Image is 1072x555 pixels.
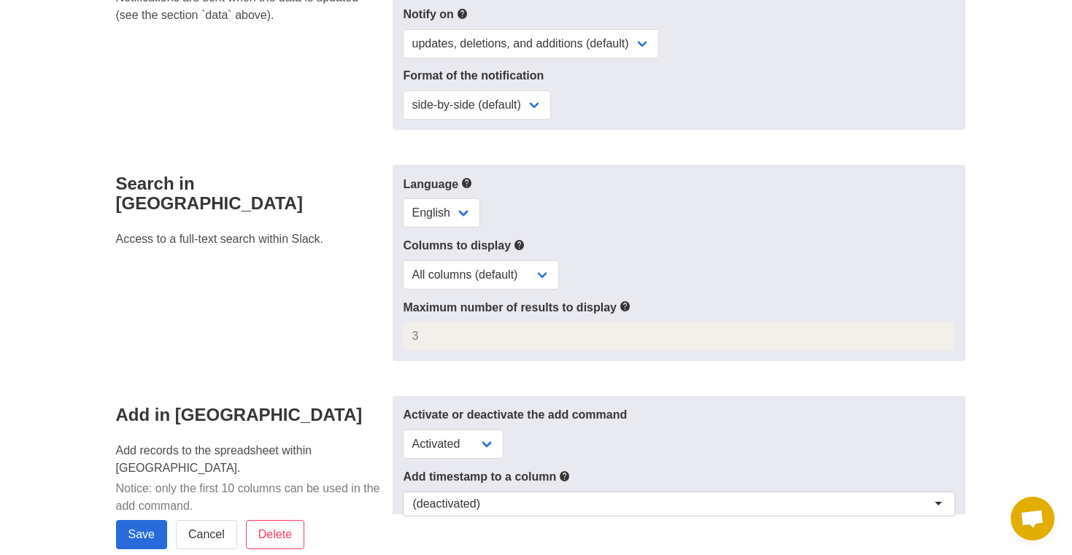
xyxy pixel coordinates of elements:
input: Delete [246,520,304,549]
p: Notice: only the first 10 columns can be used in the add command. [116,480,385,515]
h4: Add in [GEOGRAPHIC_DATA] [116,405,385,424]
label: Maximum number of results to display [403,298,955,317]
p: Add records to the spreadsheet within [GEOGRAPHIC_DATA]. [116,442,385,477]
label: Activate or deactivate the add command [403,406,955,424]
label: Add timestamp to a column [403,467,955,486]
div: (deactivated) [412,497,480,511]
p: Access to a full-text search within Slack. [116,230,385,248]
label: Columns to display [403,236,955,255]
a: Cancel [176,520,237,549]
a: Open chat [1011,497,1054,540]
label: Format of the notification [403,67,955,85]
label: Language [403,175,955,193]
input: Save [116,520,167,549]
h4: Search in [GEOGRAPHIC_DATA] [116,174,385,213]
label: Notify on [403,5,955,23]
